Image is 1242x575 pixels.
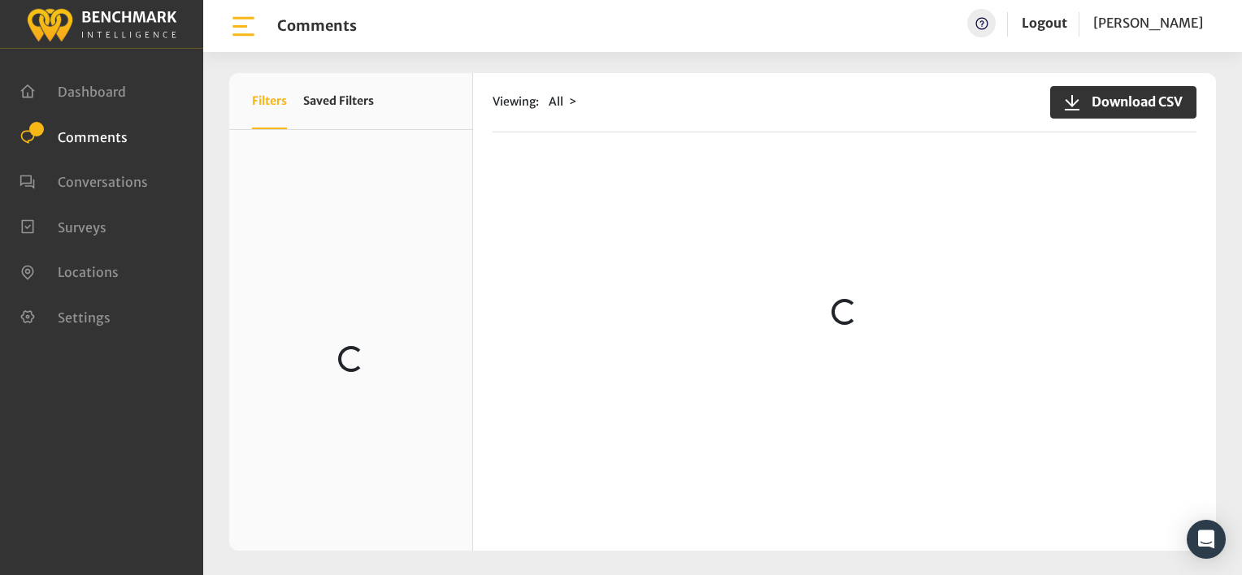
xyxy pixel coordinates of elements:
[1093,15,1203,31] span: [PERSON_NAME]
[26,4,177,44] img: benchmark
[58,174,148,190] span: Conversations
[20,128,128,144] a: Comments
[493,93,539,110] span: Viewing:
[20,262,119,279] a: Locations
[20,218,106,234] a: Surveys
[58,309,111,325] span: Settings
[549,94,563,109] span: All
[1187,520,1226,559] div: Open Intercom Messenger
[1022,15,1067,31] a: Logout
[20,82,126,98] a: Dashboard
[252,73,287,129] button: Filters
[1050,86,1196,119] button: Download CSV
[229,12,258,41] img: bar
[1022,9,1067,37] a: Logout
[58,264,119,280] span: Locations
[277,17,357,35] h1: Comments
[303,73,374,129] button: Saved Filters
[20,308,111,324] a: Settings
[20,172,148,188] a: Conversations
[58,128,128,145] span: Comments
[58,84,126,100] span: Dashboard
[58,218,106,235] span: Surveys
[1082,92,1183,111] span: Download CSV
[1093,9,1203,37] a: [PERSON_NAME]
